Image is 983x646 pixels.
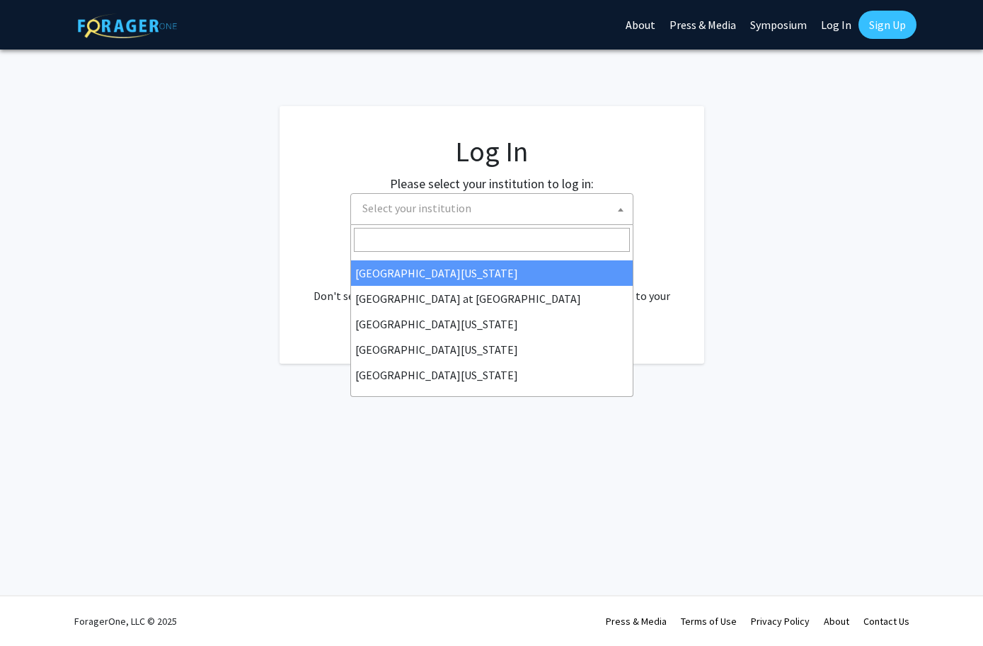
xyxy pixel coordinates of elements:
a: Sign Up [858,11,916,39]
li: [GEOGRAPHIC_DATA] at [GEOGRAPHIC_DATA] [351,286,633,311]
iframe: Chat [11,582,60,635]
li: [GEOGRAPHIC_DATA][US_STATE] [351,337,633,362]
a: Contact Us [863,615,909,628]
a: Privacy Policy [751,615,810,628]
h1: Log In [308,134,676,168]
input: Search [354,228,630,252]
div: ForagerOne, LLC © 2025 [74,596,177,646]
li: [PERSON_NAME][GEOGRAPHIC_DATA] [351,388,633,413]
img: ForagerOne Logo [78,13,177,38]
div: No account? . Don't see your institution? about bringing ForagerOne to your institution. [308,253,676,321]
a: Terms of Use [681,615,737,628]
span: Select your institution [350,193,633,225]
a: Press & Media [606,615,667,628]
li: [GEOGRAPHIC_DATA][US_STATE] [351,362,633,388]
span: Select your institution [362,201,471,215]
span: Select your institution [357,194,633,223]
li: [GEOGRAPHIC_DATA][US_STATE] [351,260,633,286]
li: [GEOGRAPHIC_DATA][US_STATE] [351,311,633,337]
a: About [824,615,849,628]
label: Please select your institution to log in: [390,174,594,193]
